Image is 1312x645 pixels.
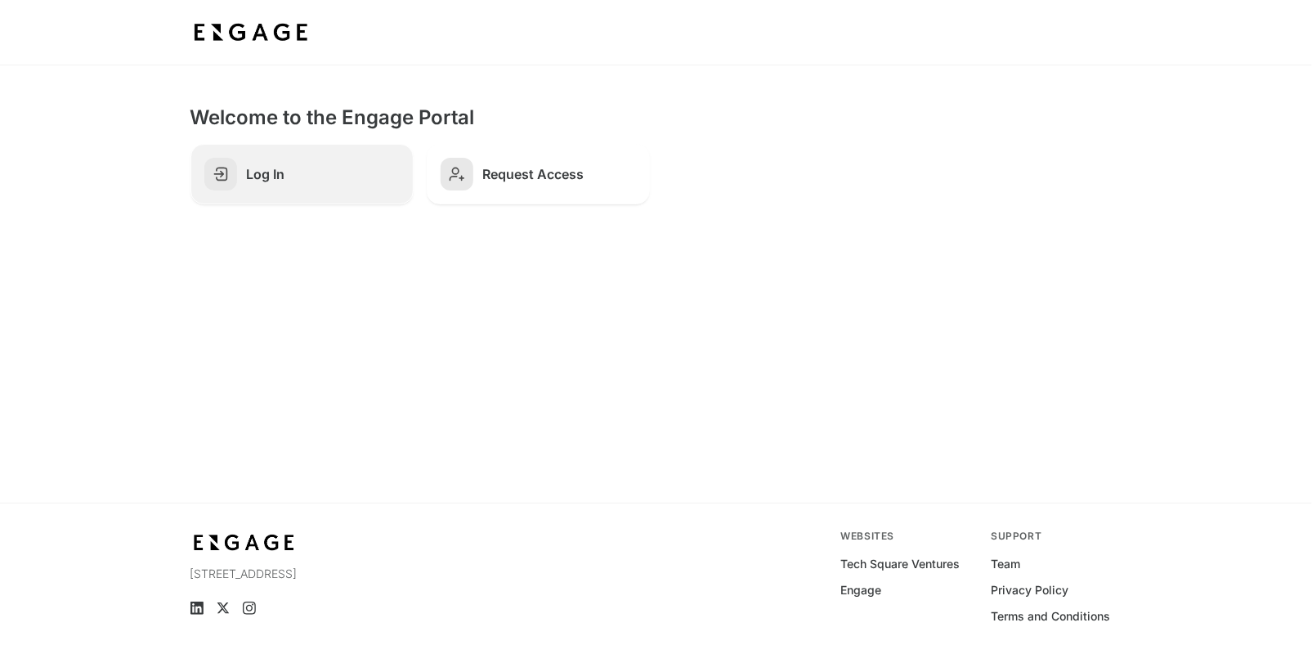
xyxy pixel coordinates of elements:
[992,608,1111,625] a: Terms and Conditions
[190,144,414,204] a: Log In
[247,166,400,182] h2: Log In
[190,105,1122,131] h2: Welcome to the Engage Portal
[992,530,1122,543] div: Support
[841,582,882,598] a: Engage
[427,144,650,204] a: Request Access
[841,556,960,572] a: Tech Square Ventures
[243,602,256,615] a: Instagram
[190,530,298,556] img: bdf1fb74-1727-4ba0-a5bd-bc74ae9fc70b.jpeg
[190,566,474,582] p: [STREET_ADDRESS]
[841,530,972,543] div: Websites
[217,602,230,615] a: X (Twitter)
[190,18,311,47] img: bdf1fb74-1727-4ba0-a5bd-bc74ae9fc70b.jpeg
[992,556,1021,572] a: Team
[992,582,1069,598] a: Privacy Policy
[483,166,636,182] h2: Request Access
[190,602,474,615] ul: Social media
[190,602,204,615] a: LinkedIn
